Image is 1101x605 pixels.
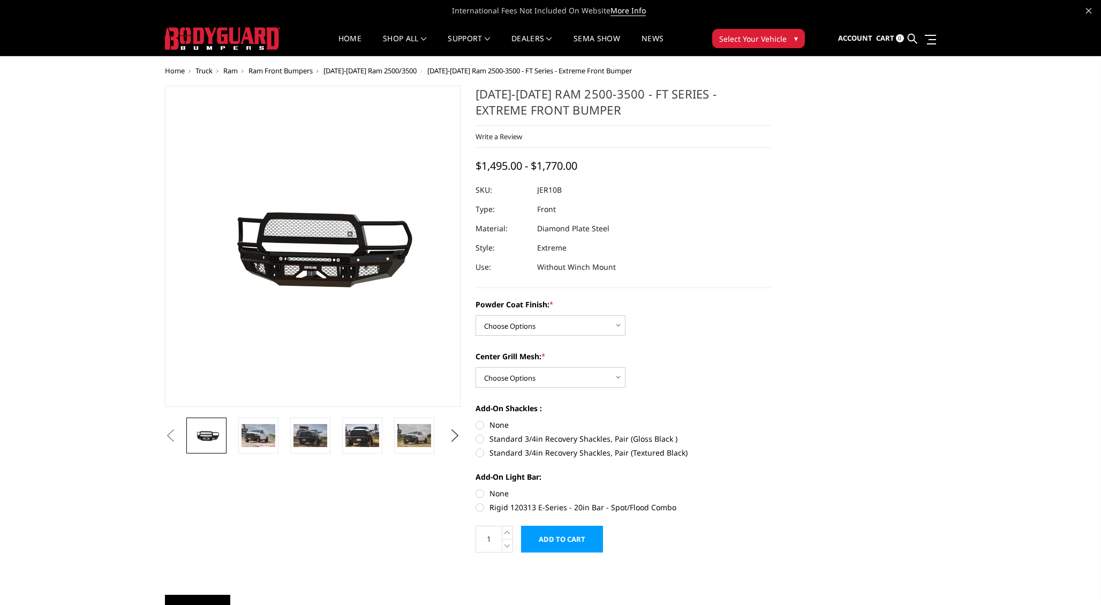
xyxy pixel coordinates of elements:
label: Center Grill Mesh: [476,351,771,362]
span: 0 [896,34,904,42]
dt: Type: [476,200,529,219]
button: Previous [162,428,178,444]
img: 2010-2018 Ram 2500-3500 - FT Series - Extreme Front Bumper [293,424,327,447]
img: 2010-2018 Ram 2500-3500 - FT Series - Extreme Front Bumper [397,424,431,447]
img: BODYGUARD BUMPERS [165,27,280,50]
span: Cart [876,33,894,43]
label: Add-On Shackles : [476,403,771,414]
a: Support [448,35,490,56]
dt: Style: [476,238,529,258]
a: Cart 0 [876,24,904,53]
a: Dealers [511,35,552,56]
a: More Info [610,5,646,16]
a: Ram [223,66,238,75]
a: Truck [195,66,213,75]
dd: Diamond Plate Steel [537,219,609,238]
h1: [DATE]-[DATE] Ram 2500-3500 - FT Series - Extreme Front Bumper [476,86,771,126]
button: Select Your Vehicle [712,29,805,48]
a: Write a Review [476,132,522,141]
dd: JER10B [537,180,562,200]
dt: Use: [476,258,529,277]
label: Standard 3/4in Recovery Shackles, Pair (Textured Black) [476,447,771,458]
label: Standard 3/4in Recovery Shackles, Pair (Gloss Black ) [476,433,771,444]
dt: SKU: [476,180,529,200]
a: SEMA Show [574,35,620,56]
span: $1,495.00 - $1,770.00 [476,158,577,173]
a: Account [838,24,872,53]
dd: Without Winch Mount [537,258,616,277]
label: Add-On Light Bar: [476,471,771,482]
span: Account [838,33,872,43]
a: Ram Front Bumpers [248,66,313,75]
a: 2010-2018 Ram 2500-3500 - FT Series - Extreme Front Bumper [165,86,461,407]
dd: Front [537,200,556,219]
input: Add to Cart [521,526,603,553]
a: Home [338,35,361,56]
a: Home [165,66,185,75]
img: 2010-2018 Ram 2500-3500 - FT Series - Extreme Front Bumper [345,424,379,447]
a: shop all [383,35,426,56]
dd: Extreme [537,238,567,258]
img: 2010-2018 Ram 2500-3500 - FT Series - Extreme Front Bumper [242,424,275,447]
dt: Material: [476,219,529,238]
span: [DATE]-[DATE] Ram 2500-3500 - FT Series - Extreme Front Bumper [427,66,632,75]
span: ▾ [794,33,798,44]
label: None [476,419,771,430]
a: News [642,35,663,56]
button: Next [447,428,463,444]
label: Rigid 120313 E-Series - 20in Bar - Spot/Flood Combo [476,502,771,513]
a: [DATE]-[DATE] Ram 2500/3500 [323,66,417,75]
span: Select Your Vehicle [719,33,787,44]
label: None [476,488,771,499]
label: Powder Coat Finish: [476,299,771,310]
